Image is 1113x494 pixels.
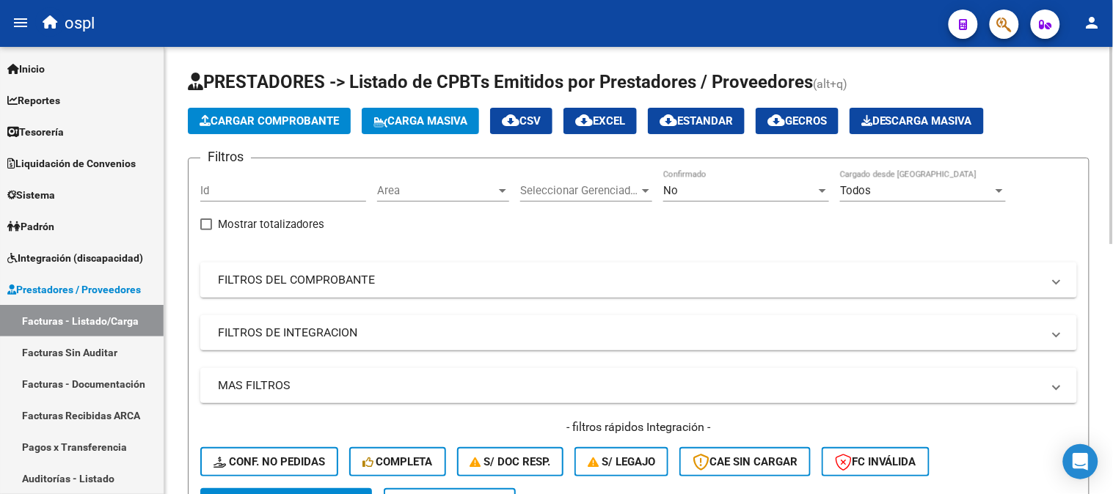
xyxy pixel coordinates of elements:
span: Seleccionar Gerenciador [520,184,639,197]
mat-expansion-panel-header: MAS FILTROS [200,368,1077,403]
span: S/ legajo [588,455,655,468]
mat-panel-title: FILTROS DE INTEGRACION [218,325,1042,341]
span: Mostrar totalizadores [218,215,324,233]
span: Cargar Comprobante [200,114,339,128]
app-download-masive: Descarga masiva de comprobantes (adjuntos) [850,108,984,134]
mat-icon: person [1084,14,1101,32]
span: Tesorería [7,124,64,140]
span: S/ Doc Resp. [470,455,551,468]
button: CAE SIN CARGAR [679,447,811,476]
span: ospl [65,7,95,40]
span: Completa [362,455,433,468]
mat-expansion-panel-header: FILTROS DEL COMPROBANTE [200,262,1077,298]
mat-panel-title: MAS FILTROS [218,377,1042,394]
div: Open Intercom Messenger [1063,444,1098,479]
button: Completa [349,447,446,476]
span: Todos [840,184,871,197]
button: FC Inválida [822,447,930,476]
span: Carga Masiva [373,114,467,128]
span: Integración (discapacidad) [7,250,143,266]
h4: - filtros rápidos Integración - [200,419,1077,435]
mat-expansion-panel-header: FILTROS DE INTEGRACION [200,315,1077,350]
button: Cargar Comprobante [188,108,351,134]
span: Prestadores / Proveedores [7,281,141,298]
mat-icon: cloud_download [767,111,785,129]
span: EXCEL [575,114,625,128]
mat-panel-title: FILTROS DEL COMPROBANTE [218,272,1042,288]
span: Liquidación de Convenios [7,155,136,172]
span: Padrón [7,218,54,235]
button: S/ Doc Resp. [457,447,564,476]
span: Gecros [767,114,827,128]
span: (alt+q) [813,77,847,91]
span: Inicio [7,61,45,77]
span: FC Inválida [835,455,916,468]
button: EXCEL [563,108,637,134]
span: Sistema [7,187,55,203]
span: Conf. no pedidas [214,455,325,468]
mat-icon: cloud_download [660,111,677,129]
span: Descarga Masiva [861,114,972,128]
mat-icon: menu [12,14,29,32]
span: PRESTADORES -> Listado de CPBTs Emitidos por Prestadores / Proveedores [188,72,813,92]
span: Reportes [7,92,60,108]
button: Gecros [756,108,839,134]
span: CSV [502,114,541,128]
button: Descarga Masiva [850,108,984,134]
button: Conf. no pedidas [200,447,338,476]
span: No [663,184,678,197]
h3: Filtros [200,147,251,167]
mat-icon: cloud_download [575,111,593,129]
span: CAE SIN CARGAR [693,455,798,468]
button: Estandar [648,108,745,134]
button: CSV [490,108,552,134]
button: Carga Masiva [362,108,479,134]
span: Estandar [660,114,733,128]
button: S/ legajo [574,447,668,476]
mat-icon: cloud_download [502,111,519,129]
span: Area [377,184,496,197]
